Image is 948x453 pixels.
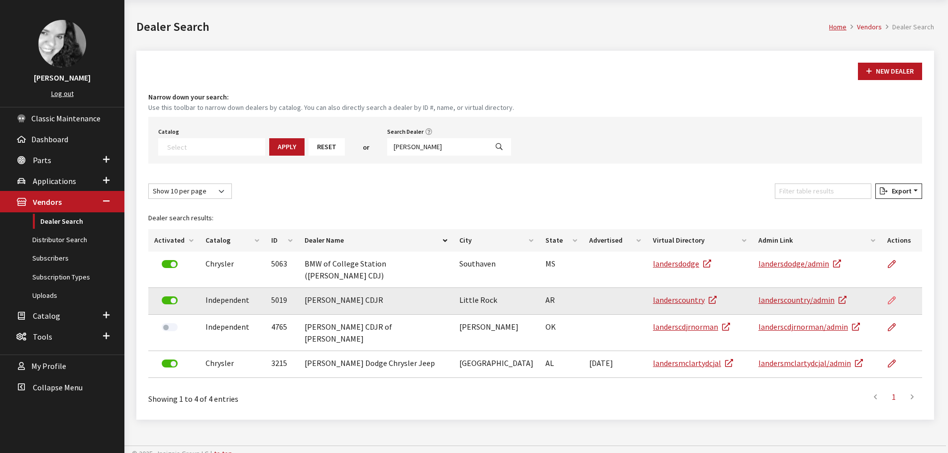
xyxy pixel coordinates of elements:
button: Reset [309,138,345,156]
input: Search [387,138,488,156]
th: Catalog: activate to sort column ascending [200,229,265,252]
h3: [PERSON_NAME] [10,72,114,84]
span: or [363,142,369,153]
td: 3215 [265,351,299,378]
td: Chrysler [200,252,265,288]
td: Southaven [453,252,539,288]
small: Use this toolbar to narrow down dealers by catalog. You can also directly search a dealer by ID #... [148,102,922,113]
span: Export [888,186,912,195]
td: Chrysler [200,351,265,378]
td: Independent [200,288,265,315]
span: My Profile [31,362,66,371]
textarea: Search [167,142,265,151]
span: Catalog [33,311,60,321]
td: [PERSON_NAME] CDJR of [PERSON_NAME] [299,315,453,351]
td: MS [539,252,583,288]
img: Khrystal Dorton [38,20,86,68]
td: AR [539,288,583,315]
span: Classic Maintenance [31,113,101,123]
a: landerscdjrnorman/admin [758,322,860,332]
label: Catalog [158,127,179,136]
td: [DATE] [583,351,647,378]
td: AL [539,351,583,378]
a: Edit Dealer [887,252,904,276]
th: Virtual Directory: activate to sort column ascending [647,229,752,252]
td: [PERSON_NAME] [453,315,539,351]
a: Edit Dealer [887,315,904,340]
button: New Dealer [858,63,922,80]
td: 5019 [265,288,299,315]
label: Activate Dealer [162,323,178,331]
a: landerscountry [653,295,717,305]
td: OK [539,315,583,351]
span: Applications [33,176,76,186]
span: Parts [33,155,51,165]
div: Showing 1 to 4 of 4 entries [148,386,464,405]
td: Independent [200,315,265,351]
th: Dealer Name: activate to sort column descending [299,229,453,252]
caption: Dealer search results: [148,207,922,229]
span: Tools [33,332,52,342]
a: landerscountry/admin [758,295,846,305]
li: Dealer Search [882,22,934,32]
td: Little Rock [453,288,539,315]
th: Advertised: activate to sort column ascending [583,229,647,252]
label: Deactivate Dealer [162,260,178,268]
th: Actions [881,229,922,252]
td: 4765 [265,315,299,351]
input: Filter table results [775,183,871,199]
td: [GEOGRAPHIC_DATA] [453,351,539,378]
button: Apply [269,138,305,156]
span: Select [158,138,265,156]
span: Collapse Menu [33,382,83,392]
label: Deactivate Dealer [162,296,178,304]
label: Search Dealer [387,127,423,136]
th: Admin Link: activate to sort column ascending [752,229,881,252]
li: Vendors [846,22,882,32]
a: Home [829,22,846,31]
span: Dashboard [31,134,68,144]
a: Edit Dealer [887,288,904,313]
label: Deactivate Dealer [162,360,178,367]
th: State: activate to sort column ascending [539,229,583,252]
a: landersmclartydcjal [653,358,733,368]
td: [PERSON_NAME] CDJR [299,288,453,315]
span: Vendors [33,197,62,207]
a: landersmclartydcjal/admin [758,358,863,368]
button: Search [487,138,511,156]
a: Edit Dealer [887,351,904,376]
td: 5063 [265,252,299,288]
a: 1 [885,387,903,407]
td: BMW of College Station ([PERSON_NAME] CDJ) [299,252,453,288]
h1: Dealer Search [136,18,829,36]
a: landersdodge [653,259,711,269]
td: [PERSON_NAME] Dodge Chrysler Jeep [299,351,453,378]
a: landerscdjrnorman [653,322,730,332]
th: City: activate to sort column ascending [453,229,539,252]
th: Activated: activate to sort column ascending [148,229,200,252]
th: ID: activate to sort column ascending [265,229,299,252]
a: landersdodge/admin [758,259,841,269]
button: Export [875,183,922,199]
h4: Narrow down your search: [148,92,922,102]
a: Log out [51,89,74,98]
